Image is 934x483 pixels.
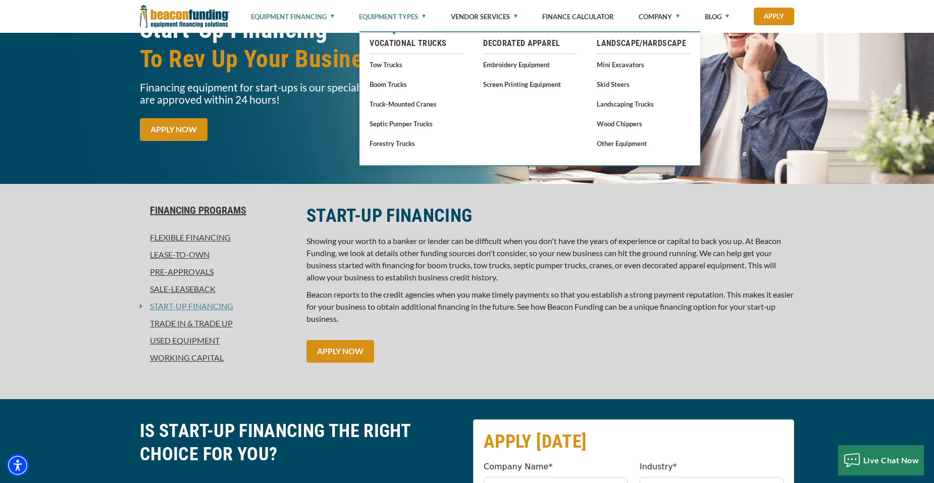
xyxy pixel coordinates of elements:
[863,455,919,465] span: Live Chat Now
[483,58,577,71] a: Embroidery Equipment
[140,118,207,141] a: APPLY NOW
[597,137,690,150] a: Other Equipment
[370,98,463,110] a: Truck-Mounted Cranes
[140,44,461,74] span: To Rev Up Your Business
[140,15,461,74] h1: Start-Up Financing
[484,430,784,453] h2: APPLY [DATE]
[140,283,294,295] a: Sale-Leaseback
[754,8,794,25] a: Apply
[306,236,781,282] span: Showing your worth to a banker or lender can be difficult when you don't have the years of experi...
[306,204,794,227] h2: START-UP FINANCING
[483,37,577,50] a: Decorated Apparel
[370,78,463,90] a: Boom Trucks
[306,289,794,323] span: Beacon reports to the credit agencies when you make timely payments so that you establish a stron...
[7,454,29,476] div: Accessibility Menu
[140,266,294,278] a: Pre-approvals
[140,419,461,466] h2: IS START-UP FINANCING THE RIGHT CHOICE FOR YOU?
[597,98,690,110] a: Landscaping Trucks
[597,78,690,90] a: Skid Steers
[140,352,294,364] a: Working Capital
[140,81,461,106] p: Financing equipment for start-ups is our specialty. 70% of businesses are approved within 24 hours!
[370,37,463,50] a: Vocational Trucks
[483,78,577,90] a: Screen Printing Equipment
[370,137,463,150] a: Forestry Trucks
[140,249,294,261] a: Lease-To-Own
[640,461,677,473] label: Industry*
[140,231,294,244] a: Flexible Financing
[370,58,463,71] a: Tow Trucks
[370,117,463,130] a: Septic Pumper Trucks
[140,204,294,216] a: Financing Programs
[306,340,374,363] a: APPLY NOW
[140,317,294,329] a: Trade In & Trade Up
[140,334,294,347] a: Used Equipment
[484,461,552,473] label: Company Name*
[597,37,690,50] a: Landscape/Hardscape
[838,445,924,475] button: Live Chat Now
[597,117,690,130] a: Wood Chippers
[597,58,690,71] a: Mini Excavators
[142,300,233,312] a: Start-Up Financing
